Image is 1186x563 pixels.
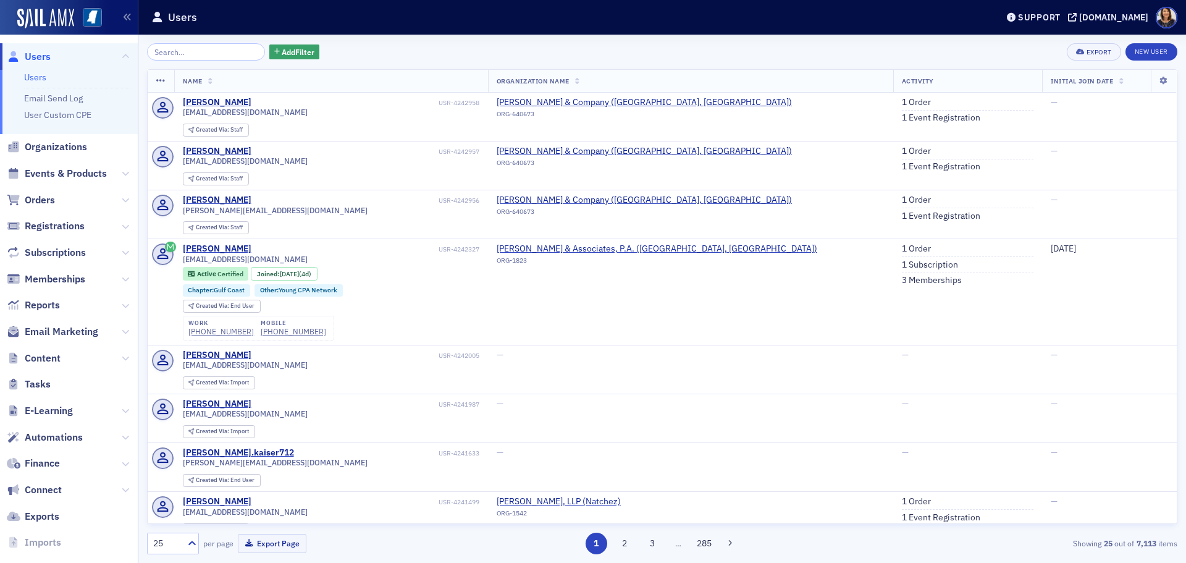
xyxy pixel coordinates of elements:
span: Connect [25,483,62,497]
button: 3 [642,533,663,554]
span: — [497,349,503,360]
a: 1 Event Registration [902,211,980,222]
span: Email Marketing [25,325,98,339]
div: Showing out of items [843,538,1177,549]
span: — [1051,349,1058,360]
div: ORG-640673 [497,208,792,220]
span: Profile [1156,7,1177,28]
a: [PERSON_NAME] [183,195,251,206]
span: Silas Simmons, LLP (Natchez) [497,496,621,507]
span: E-Learning [25,404,73,418]
span: Reports [25,298,60,312]
a: Events & Products [7,167,107,180]
span: T.E. Lott & Company (Columbus, MS) [497,195,792,206]
a: 1 Order [902,195,931,206]
span: [EMAIL_ADDRESS][DOMAIN_NAME] [183,108,308,117]
a: [PERSON_NAME] [183,146,251,157]
span: Users [25,50,51,64]
span: [DATE] [1051,243,1076,254]
div: (4d) [280,270,311,278]
span: — [902,398,909,409]
a: [PERSON_NAME] & Associates, P.A. ([GEOGRAPHIC_DATA], [GEOGRAPHIC_DATA]) [497,243,817,255]
a: [PERSON_NAME] & Company ([GEOGRAPHIC_DATA], [GEOGRAPHIC_DATA]) [497,195,792,206]
span: Created Via : [196,125,230,133]
a: Users [7,50,51,64]
input: Search… [147,43,265,61]
a: Active Certified [188,270,243,278]
span: Joined : [257,270,280,278]
div: [PHONE_NUMBER] [261,327,326,336]
div: [PERSON_NAME] [183,97,251,108]
div: USR-4242958 [253,99,479,107]
a: 1 Order [902,243,931,255]
div: USR-4241987 [253,400,479,408]
span: — [497,447,503,458]
span: Culumber, Harvey & Associates, P.A. (Gulfport, MS) [497,243,817,255]
a: [PHONE_NUMBER] [188,327,254,336]
a: [PERSON_NAME] [183,399,251,410]
span: Created Via : [196,174,230,182]
a: Other:Young CPA Network [260,286,337,294]
div: 25 [153,537,180,550]
span: Automations [25,431,83,444]
img: SailAMX [17,9,74,28]
span: [PERSON_NAME][EMAIL_ADDRESS][DOMAIN_NAME] [183,206,368,215]
button: 2 [613,533,635,554]
div: Created Via: Staff [183,172,249,185]
a: 3 Memberships [902,275,962,286]
a: [PERSON_NAME] [183,243,251,255]
span: Events & Products [25,167,107,180]
span: Subscriptions [25,246,86,260]
a: Automations [7,431,83,444]
a: Connect [7,483,62,497]
a: 1 Subscription [902,260,958,271]
div: Staff [196,127,243,133]
a: [PERSON_NAME], LLP (Natchez) [497,496,621,507]
div: Created Via: Import [183,376,255,389]
span: [EMAIL_ADDRESS][DOMAIN_NAME] [183,409,308,418]
div: USR-4242327 [253,245,479,253]
a: [PERSON_NAME] [183,350,251,361]
div: End User [196,303,254,310]
a: Memberships [7,273,85,286]
a: 1 Order [902,146,931,157]
a: [PERSON_NAME].kaiser712 [183,447,294,459]
span: [PERSON_NAME][EMAIL_ADDRESS][DOMAIN_NAME] [183,458,368,467]
a: View Homepage [74,8,102,29]
span: Add Filter [282,46,314,57]
span: — [1051,398,1058,409]
a: Reports [7,298,60,312]
span: Content [25,352,61,365]
a: Finance [7,457,60,470]
span: Created Via : [196,476,230,484]
strong: 25 [1101,538,1114,549]
a: [PERSON_NAME] [183,496,251,507]
label: per page [203,538,233,549]
span: Tasks [25,378,51,391]
span: Organization Name [497,77,570,85]
button: 1 [586,533,607,554]
a: Organizations [7,140,87,154]
span: Activity [902,77,934,85]
span: — [1051,194,1058,205]
span: Finance [25,457,60,470]
button: Export Page [238,534,306,553]
div: Other: [254,284,343,297]
span: Organizations [25,140,87,154]
a: 1 Event Registration [902,512,980,523]
span: — [902,349,909,360]
div: Created Via: Staff [183,523,249,536]
strong: 7,113 [1134,538,1158,549]
a: Content [7,352,61,365]
span: T.E. Lott & Company (Columbus, MS) [497,146,792,157]
span: — [902,447,909,458]
a: Email Send Log [24,93,83,104]
div: Created Via: End User [183,474,261,487]
div: ORG-640673 [497,159,792,171]
a: User Custom CPE [24,109,91,121]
